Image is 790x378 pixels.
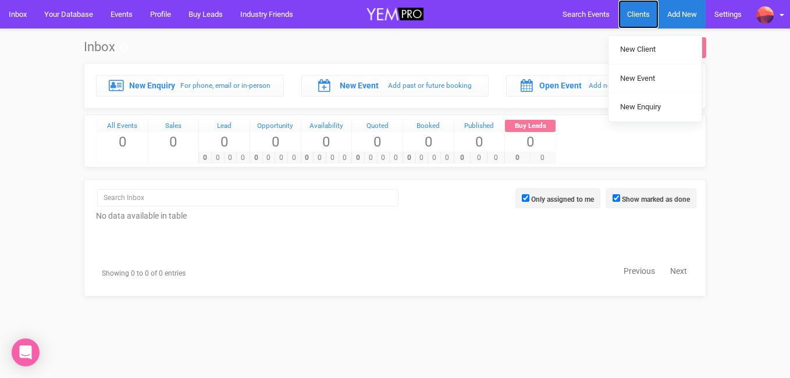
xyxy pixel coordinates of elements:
[487,152,504,163] span: 0
[301,120,352,133] a: Availability
[531,194,594,205] label: Only assigned to me
[148,120,199,133] a: Sales
[454,120,505,133] a: Published
[250,120,301,133] a: Opportunity
[611,67,699,90] a: New Event
[275,152,288,163] span: 0
[352,120,403,133] a: Quoted
[12,338,40,366] div: Open Intercom Messenger
[530,152,556,163] span: 0
[352,132,403,152] span: 0
[506,75,694,96] a: Open Event Add note, task, or view details
[627,10,650,19] span: Clients
[198,152,212,163] span: 0
[440,152,454,163] span: 0
[97,189,398,206] input: Search Inbox
[97,132,148,152] span: 0
[301,152,314,163] span: 0
[589,81,680,90] small: Add note, task, or view details
[301,75,489,96] a: New Event Add past or future booking
[364,152,378,163] span: 0
[663,264,694,278] a: Next
[84,40,129,54] h1: Inbox
[563,10,610,19] span: Search Events
[199,132,250,152] span: 0
[96,75,284,96] a: New Enquiry For phone, email or in-person
[617,264,662,278] a: Previous
[250,132,301,152] span: 0
[454,152,471,163] span: 0
[388,81,472,90] small: Add past or future booking
[180,81,271,90] small: For phone, email or in-person
[539,80,582,91] label: Open Event
[129,80,175,91] label: New Enquiry
[667,10,697,19] span: Add New
[756,6,774,24] img: profile2.png
[340,80,379,91] label: New Event
[313,152,326,163] span: 0
[148,132,199,152] span: 0
[301,132,352,152] span: 0
[389,152,403,163] span: 0
[211,152,225,163] span: 0
[96,209,694,222] td: No data available in table
[505,120,556,133] a: Buy Leads
[470,152,487,163] span: 0
[611,38,699,61] a: New Client
[377,152,390,163] span: 0
[326,152,339,163] span: 0
[403,132,454,152] span: 0
[339,152,352,163] span: 0
[236,152,250,163] span: 0
[262,152,276,163] span: 0
[622,194,690,205] label: Show marked as done
[415,152,429,163] span: 0
[454,132,505,152] span: 0
[250,152,263,163] span: 0
[504,152,530,163] span: 0
[351,152,365,163] span: 0
[611,96,699,119] a: New Enquiry
[403,120,454,133] a: Booked
[224,152,237,163] span: 0
[505,132,556,152] span: 0
[403,152,416,163] span: 0
[96,263,284,284] div: Showing 0 to 0 of 0 entries
[199,120,250,133] a: Lead
[97,120,148,133] a: All Events
[287,152,301,163] span: 0
[428,152,441,163] span: 0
